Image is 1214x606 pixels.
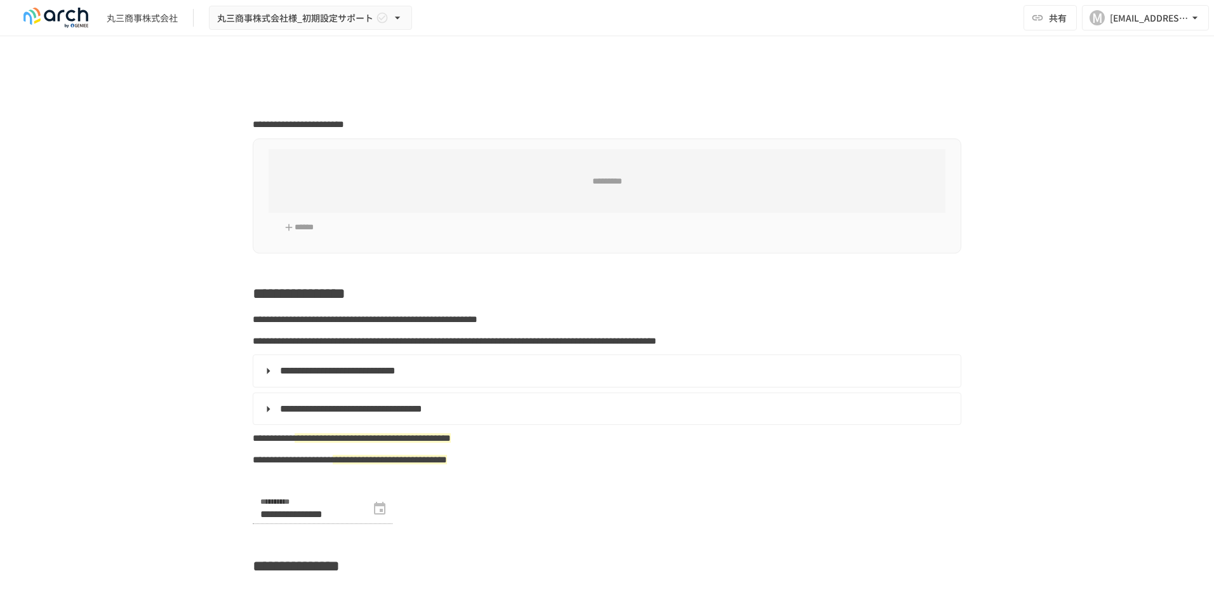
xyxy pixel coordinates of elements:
div: M [1090,10,1105,25]
div: 丸三商事株式会社 [107,11,178,25]
span: 丸三商事株式会社様_初期設定サポート [217,10,373,26]
img: logo-default@2x-9cf2c760.svg [15,8,97,28]
button: M[EMAIL_ADDRESS][DOMAIN_NAME] [1082,5,1209,30]
button: 丸三商事株式会社様_初期設定サポート [209,6,412,30]
button: 共有 [1024,5,1077,30]
span: 共有 [1049,11,1067,25]
div: [EMAIL_ADDRESS][DOMAIN_NAME] [1110,10,1189,26]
